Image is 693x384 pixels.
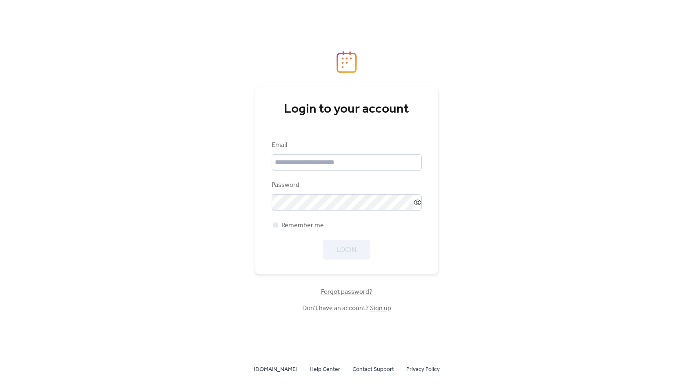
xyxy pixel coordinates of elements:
a: Sign up [370,302,391,315]
a: [DOMAIN_NAME] [254,364,297,374]
span: Don't have an account? [302,304,391,313]
span: Contact Support [352,365,394,375]
div: Login to your account [272,101,422,118]
a: Privacy Policy [406,364,440,374]
span: Privacy Policy [406,365,440,375]
div: Password [272,180,420,190]
span: Remember me [281,221,324,231]
span: Forgot password? [321,287,372,297]
span: [DOMAIN_NAME] [254,365,297,375]
a: Contact Support [352,364,394,374]
div: Email [272,140,420,150]
span: Help Center [310,365,340,375]
a: Help Center [310,364,340,374]
a: Forgot password? [321,290,372,294]
img: logo [337,51,357,73]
